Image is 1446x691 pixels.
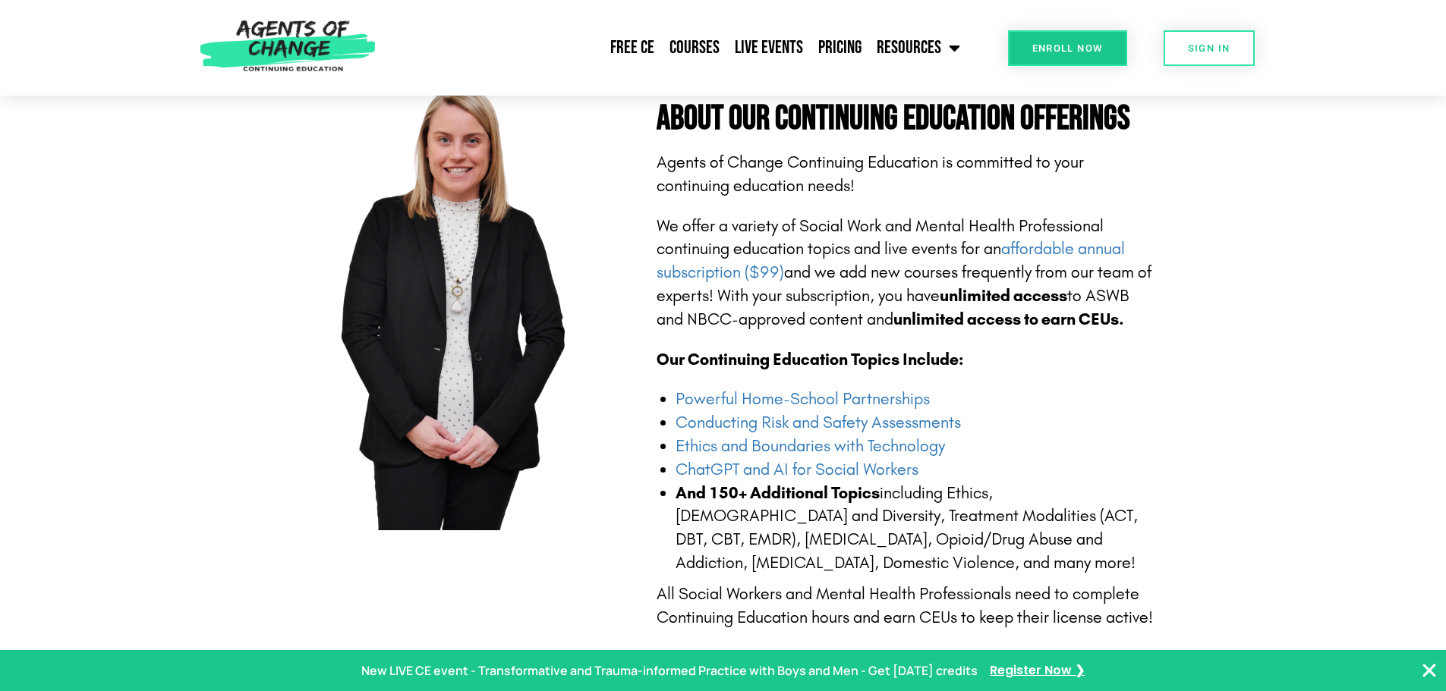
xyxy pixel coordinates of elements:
a: Free CE [603,29,662,67]
a: Conducting Risk and Safety Assessments [676,413,961,432]
a: SIGN IN [1164,30,1255,66]
span: SIGN IN [1188,43,1230,53]
a: Pricing [811,29,869,67]
span: Agents of Change Continuing Education is committed to your continuing education needs! [657,152,1084,196]
span: Enroll Now [1032,43,1103,53]
h4: About Our Continuing Education Offerings [657,102,1156,136]
a: ChatGPT and AI for Social Workers [676,460,918,479]
b: unlimited access to earn CEUs. [893,309,1124,329]
b: Our Continuing Education Topics Include: [657,350,963,369]
a: Courses [662,29,727,67]
a: Live Events [727,29,811,67]
button: Close Banner [1420,661,1438,680]
li: including Ethics, [DEMOGRAPHIC_DATA] and Diversity, Treatment Modalities (ACT, DBT, CBT, EMDR), [... [676,482,1156,575]
p: We offer a variety of Social Work and Mental Health Professional continuing education topics and ... [657,215,1156,331]
p: New LIVE CE event - Transformative and Trauma-informed Practice with Boys and Men - Get [DATE] cr... [361,660,978,682]
b: unlimited access [940,286,1067,306]
nav: Menu [383,29,968,67]
a: Resources [869,29,968,67]
a: Powerful Home-School Partnerships [676,389,930,409]
a: Register Now ❯ [990,660,1085,682]
div: All Social Workers and Mental Health Professionals need to complete Continuing Education hours an... [657,583,1156,630]
a: Ethics and Boundaries with Technology [676,436,945,456]
b: And 150+ Additional Topics [676,483,880,503]
a: Enroll Now [1008,30,1127,66]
